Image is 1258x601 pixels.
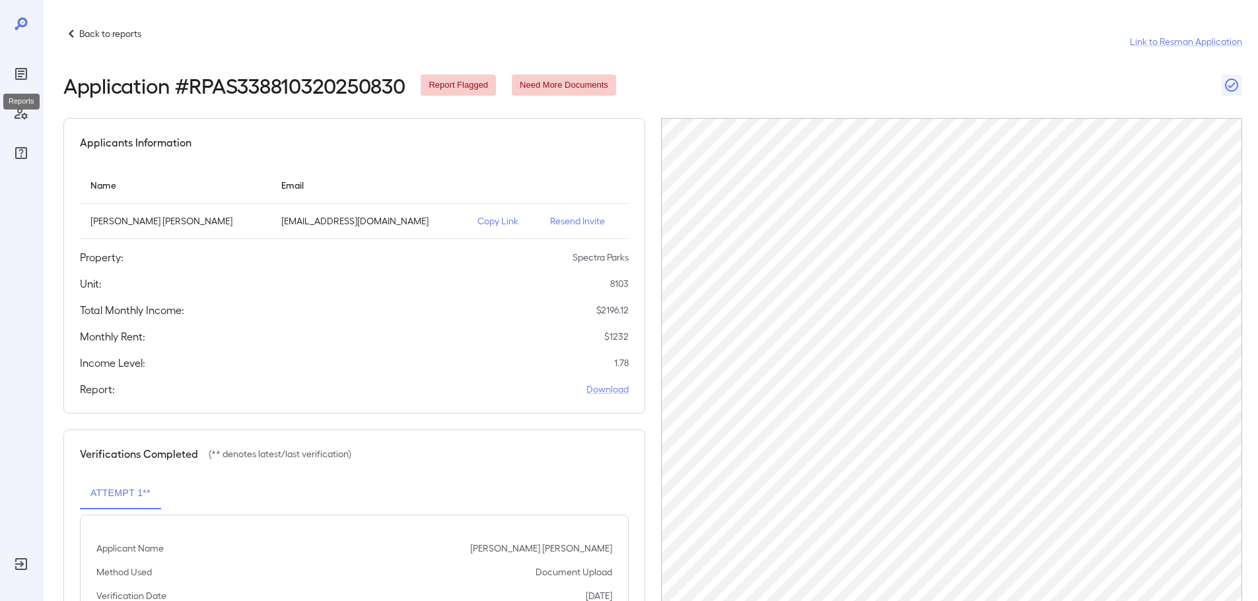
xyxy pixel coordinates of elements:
h5: Applicants Information [80,135,192,150]
div: Log Out [11,554,32,575]
button: Close Report [1221,75,1242,96]
h5: Property: [80,249,123,265]
p: 8103 [610,277,629,290]
p: $ 2196.12 [596,303,629,317]
p: (** denotes latest/last verification) [209,447,351,460]
th: Email [271,166,468,204]
p: 1.78 [614,356,629,369]
div: Manage Users [11,103,32,124]
a: Link to Resman Application [1130,35,1242,48]
p: $ 1232 [604,330,629,343]
p: Applicant Name [96,542,164,555]
p: Back to reports [79,27,141,40]
h2: Application # RPAS338810320250830 [63,73,405,97]
table: simple table [80,166,629,239]
h5: Report: [80,381,115,397]
p: Method Used [96,565,152,579]
p: [PERSON_NAME] [PERSON_NAME] [90,214,260,228]
h5: Total Monthly Income: [80,302,184,318]
button: Attempt 1** [80,478,161,509]
p: [PERSON_NAME] [PERSON_NAME] [470,542,612,555]
div: Reports [3,94,40,110]
a: Download [586,383,629,396]
h5: Verifications Completed [80,446,198,462]
p: Resend Invite [550,214,617,228]
span: Report Flagged [421,79,496,92]
p: Document Upload [536,565,612,579]
th: Name [80,166,271,204]
p: Copy Link [477,214,529,228]
h5: Unit: [80,276,102,292]
p: Spectra Parks [573,251,629,264]
h5: Income Level: [80,355,145,371]
p: [EMAIL_ADDRESS][DOMAIN_NAME] [281,214,457,228]
span: Need More Documents [512,79,616,92]
div: Reports [11,63,32,84]
div: FAQ [11,142,32,164]
h5: Monthly Rent: [80,329,145,344]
